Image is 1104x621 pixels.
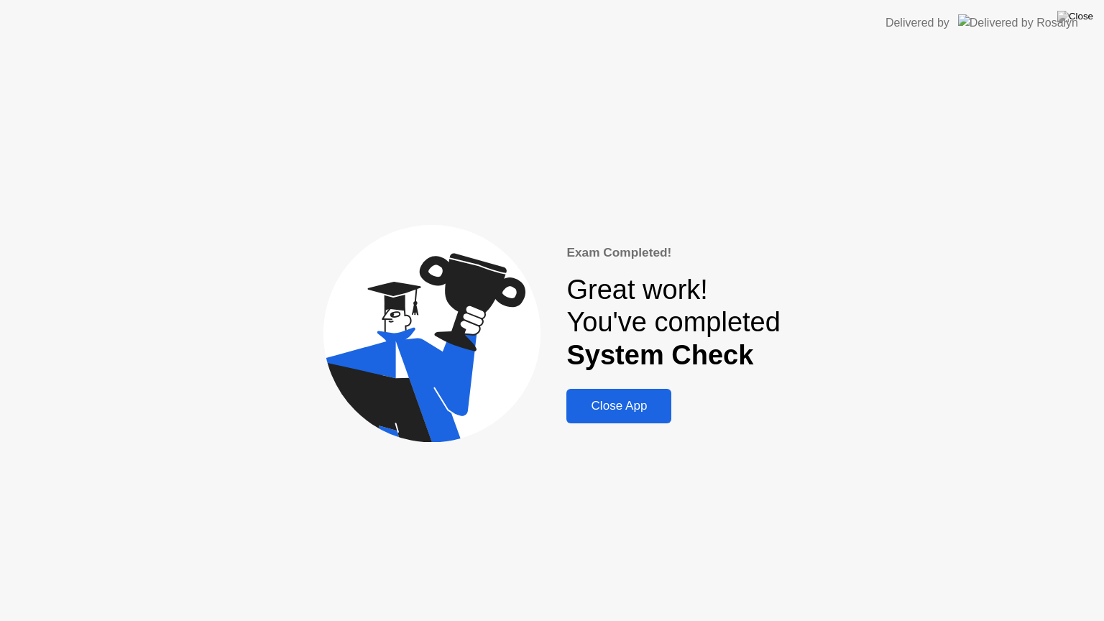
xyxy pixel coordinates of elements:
[885,14,949,32] div: Delivered by
[566,244,780,262] div: Exam Completed!
[1057,11,1093,22] img: Close
[958,14,1078,31] img: Delivered by Rosalyn
[566,274,780,372] div: Great work! You've completed
[571,399,667,413] div: Close App
[566,340,753,370] b: System Check
[566,389,671,423] button: Close App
